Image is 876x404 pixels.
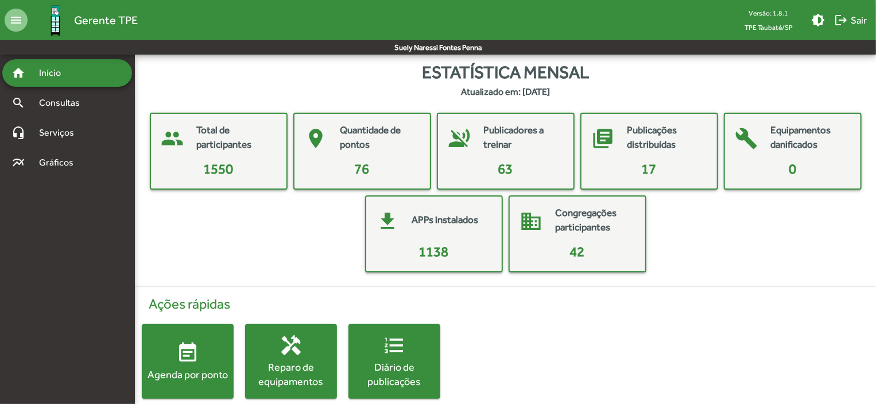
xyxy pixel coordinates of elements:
mat-icon: voice_over_off [443,121,477,156]
span: 63 [498,161,513,176]
div: Diário de publicações [348,360,440,388]
mat-icon: people [156,121,190,156]
mat-icon: build [730,121,764,156]
mat-icon: get_app [371,204,405,238]
button: Sair [830,10,871,30]
span: 1138 [419,244,449,259]
mat-icon: home [11,66,25,80]
span: Consultas [32,96,95,110]
mat-icon: headset_mic [11,126,25,140]
mat-card-title: Congregações participantes [556,206,634,235]
mat-icon: event_note [176,341,199,364]
mat-icon: handyman [280,334,303,357]
img: Logo [37,2,74,39]
span: 17 [642,161,657,176]
mat-card-title: Total de participantes [197,123,275,152]
span: Gráficos [32,156,89,170]
div: Reparo de equipamentos [245,360,337,388]
mat-card-title: APPs instalados [412,213,479,228]
span: Serviços [32,126,90,140]
a: Gerente TPE [28,2,138,39]
mat-icon: multiline_chart [11,156,25,170]
strong: Atualizado em: [DATE] [461,85,550,99]
h4: Ações rápidas [142,296,869,313]
span: 1550 [204,161,234,176]
span: 0 [789,161,796,176]
mat-card-title: Publicadores a treinar [484,123,562,152]
mat-icon: menu [5,9,28,32]
span: TPE Taubaté/SP [735,20,802,34]
mat-icon: domain [514,204,549,238]
button: Agenda por ponto [142,324,234,399]
mat-icon: place [299,121,334,156]
mat-icon: logout [834,13,848,27]
mat-card-title: Publicações distribuídas [627,123,706,152]
mat-card-title: Equipamentos danificados [771,123,849,152]
button: Reparo de equipamentos [245,324,337,399]
mat-card-title: Quantidade de pontos [340,123,418,152]
mat-icon: search [11,96,25,110]
span: 42 [570,244,585,259]
span: 76 [355,161,370,176]
div: Agenda por ponto [142,367,234,382]
mat-icon: format_list_numbered [383,334,406,357]
mat-icon: library_books [586,121,621,156]
span: Estatística mensal [422,59,589,85]
button: Diário de publicações [348,324,440,399]
span: Início [32,66,77,80]
mat-icon: brightness_medium [811,13,825,27]
span: Gerente TPE [74,11,138,29]
div: Versão: 1.8.1 [735,6,802,20]
span: Sair [834,10,867,30]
